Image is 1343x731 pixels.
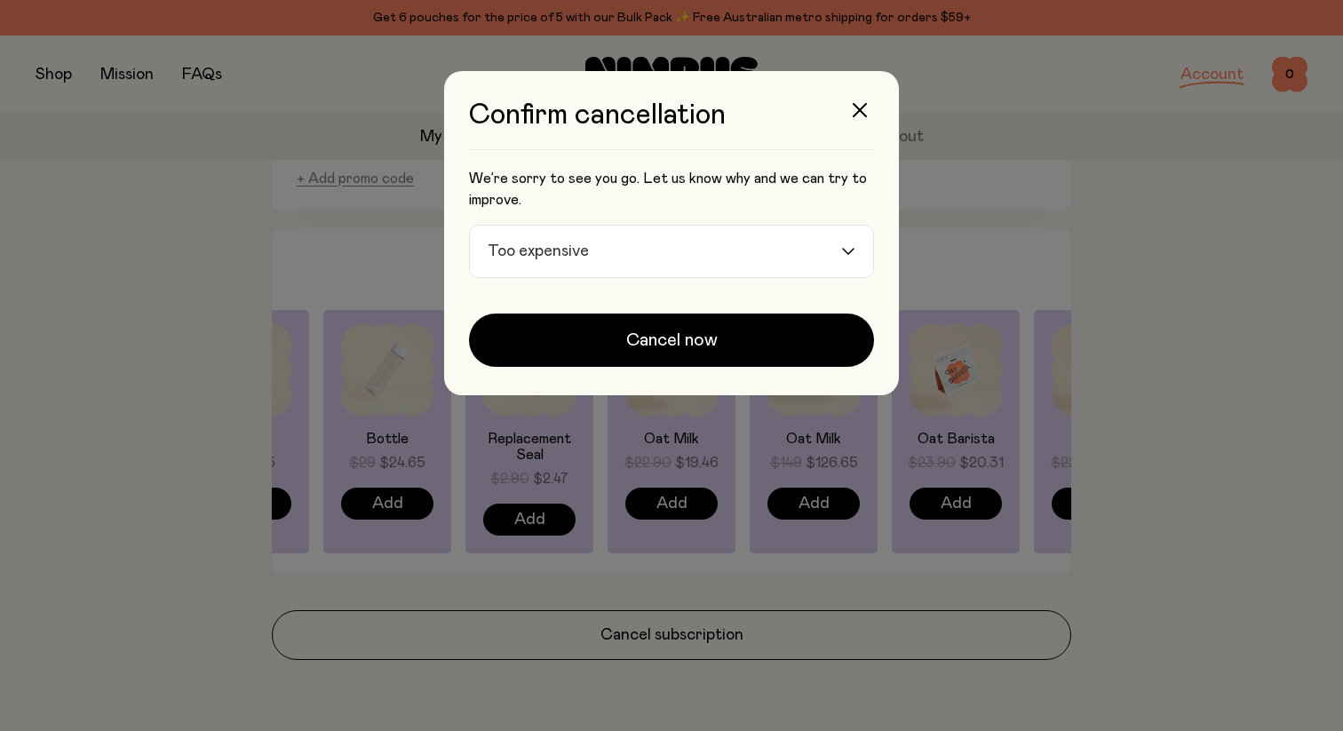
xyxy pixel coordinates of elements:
[595,226,839,277] input: Search for option
[482,226,593,277] span: Too expensive
[469,168,874,211] p: We’re sorry to see you go. Let us know why and we can try to improve.
[469,225,874,278] div: Search for option
[469,314,874,367] button: Cancel now
[626,328,718,353] span: Cancel now
[469,99,874,150] h3: Confirm cancellation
